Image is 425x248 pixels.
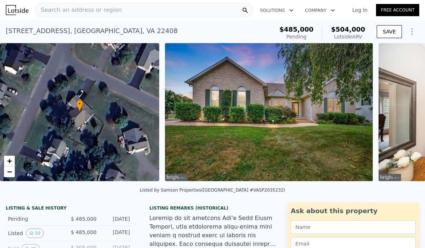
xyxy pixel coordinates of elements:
[279,26,314,33] span: $485,000
[6,26,178,36] div: [STREET_ADDRESS] , [GEOGRAPHIC_DATA] , VA 22408
[149,205,276,211] div: Listing Remarks (Historical)
[4,156,15,166] a: Zoom in
[26,229,44,238] button: View historical data
[344,6,376,14] a: Log In
[8,215,63,222] div: Pending
[377,25,402,38] button: SAVE
[291,220,416,234] input: Name
[102,229,130,238] div: [DATE]
[7,156,12,165] span: +
[405,24,419,39] button: Show Options
[6,5,28,15] img: Lotside
[7,167,12,176] span: −
[279,33,314,40] div: Pending
[331,26,365,33] span: $504,000
[35,6,122,14] span: Search an address or region
[6,205,132,212] div: LISTING & SALE HISTORY
[102,215,130,222] div: [DATE]
[165,43,373,181] img: Sale: 167454904 Parcel: 100087697
[376,4,419,16] a: Free Account
[76,100,83,112] div: •
[76,101,83,107] span: •
[140,188,285,193] div: Listed by Samson Properties ([GEOGRAPHIC_DATA] #VASP2035232)
[4,166,15,177] a: Zoom out
[8,229,63,238] div: Listed
[71,229,97,235] span: $ 485,000
[254,4,299,17] button: Solutions
[71,216,97,222] span: $ 485,000
[299,4,341,17] button: Company
[331,33,365,40] div: Lotside ARV
[291,206,416,216] div: Ask about this property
